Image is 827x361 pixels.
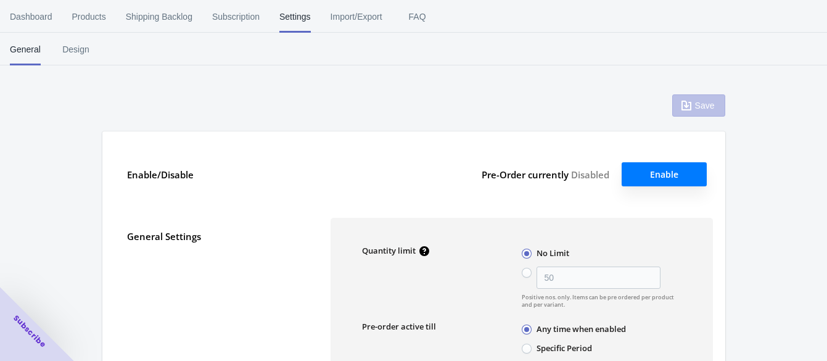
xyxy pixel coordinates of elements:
[622,162,707,186] button: Enable
[537,247,569,259] label: No Limit
[482,162,609,186] label: Pre-Order currently
[522,294,681,309] span: Positive nos. only. Items can be pre ordered per product and per variant.
[10,1,52,33] span: Dashboard
[72,1,106,33] span: Products
[362,321,522,332] label: Pre-order active till
[571,168,609,181] span: Disabled
[331,1,382,33] span: Import/Export
[402,1,433,33] span: FAQ
[127,230,306,243] label: General Settings
[279,1,311,33] span: Settings
[10,33,41,65] span: General
[60,33,91,65] span: Design
[537,342,592,354] label: Specific Period
[127,168,306,181] label: Enable/Disable
[537,323,626,334] label: Any time when enabled
[126,1,192,33] span: Shipping Backlog
[11,313,48,350] span: Subscribe
[362,245,416,256] label: Quantity limit
[212,1,260,33] span: Subscription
